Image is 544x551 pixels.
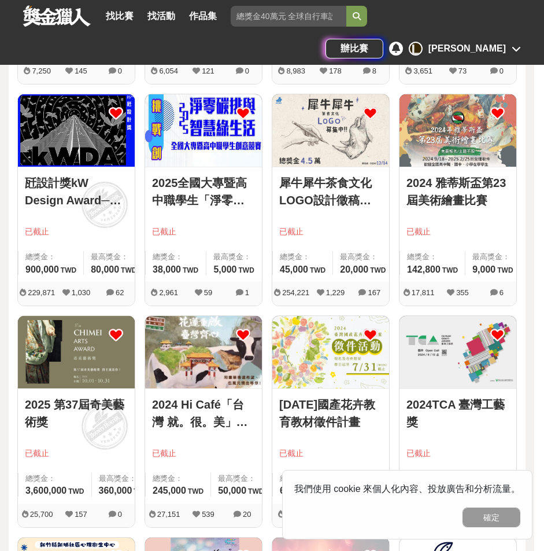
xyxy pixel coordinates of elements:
span: 最高獎金： [218,473,264,484]
img: Cover Image [145,94,262,167]
a: 作品集 [184,8,221,24]
a: 2024 Hi Café「台灣 就。很。美」咖啡杯繪畫比賽 [152,396,255,431]
span: 1,030 [72,288,91,297]
span: TWD [134,487,149,495]
span: 總獎金： [280,251,325,263]
a: Cover Image [399,316,516,389]
span: 62 [116,288,124,297]
a: 2025 第37屆奇美藝術獎 [25,396,128,431]
span: 0 [499,67,504,75]
span: 最高獎金： [91,251,136,263]
span: 0 [118,67,122,75]
a: 2024 雅蒂斯盃第23屆美術繪畫比賽 [406,174,509,209]
span: 145 [75,67,87,75]
a: 瓩設計獎kW Design Award─第25屆創意競賽 [25,174,128,209]
img: Cover Image [272,316,389,388]
span: 3,600,000 [25,486,66,495]
span: 總獎金： [153,473,203,484]
span: TWD [497,266,513,274]
span: 900,000 [25,265,59,274]
button: 確定 [462,508,520,527]
span: 45,000 [280,265,308,274]
span: 已截止 [152,226,255,238]
span: TWD [310,266,325,274]
span: TWD [188,487,203,495]
span: 總獎金： [407,251,458,263]
span: 8,983 [286,67,305,75]
a: Cover Image [18,316,135,389]
span: 20 [243,510,251,519]
img: Cover Image [18,316,135,388]
a: 辦比賽 [325,39,383,58]
span: 27,151 [157,510,180,519]
span: 73 [458,67,467,75]
span: 最高獎金： [213,251,255,263]
span: 已截止 [279,226,382,238]
span: 已截止 [406,447,509,460]
span: 142,800 [407,265,441,274]
span: 2,961 [159,288,178,297]
span: 7,250 [32,67,51,75]
span: TWD [239,266,254,274]
span: 245,000 [153,486,186,495]
span: 已截止 [25,447,128,460]
img: Cover Image [145,316,262,388]
img: Cover Image [399,316,516,388]
span: TWD [370,266,386,274]
span: 已截止 [25,226,128,238]
span: TWD [248,487,264,495]
a: Cover Image [145,316,262,389]
span: 0 [118,510,122,519]
span: 8 [372,67,376,75]
div: L [409,42,423,56]
a: [DATE]國產花卉教育教材徵件計畫 [279,396,382,431]
span: 已截止 [406,226,509,238]
span: 總獎金： [25,473,84,484]
span: 25,700 [30,510,53,519]
span: 已截止 [152,447,255,460]
span: 總獎金： [25,251,76,263]
a: Cover Image [272,316,389,389]
span: 355 [456,288,469,297]
span: 1,229 [326,288,345,297]
span: 已截止 [279,447,382,460]
span: 178 [329,67,342,75]
span: 1 [245,288,249,297]
span: 121 [202,67,214,75]
span: 最高獎金： [99,473,150,484]
span: TWD [121,266,136,274]
span: 總獎金： [153,251,199,263]
a: 2025全國大專暨高中職學生「淨零碳排與智慧綠生活」創意競賽 [152,174,255,209]
img: Cover Image [272,94,389,167]
img: Cover Image [18,94,135,167]
a: 2024TCA 臺灣工藝獎 [406,396,509,431]
span: 17,811 [412,288,435,297]
div: [PERSON_NAME] [428,42,506,56]
span: TWD [442,266,458,274]
input: 總獎金40萬元 全球自行車設計比賽 [231,6,346,27]
span: 5,000 [213,265,236,274]
span: 6 [499,288,504,297]
span: 167 [368,288,380,297]
span: TWD [61,266,76,274]
span: 254,221 [282,288,309,297]
a: 找活動 [143,8,180,24]
span: 0 [245,67,249,75]
span: TWD [183,266,198,274]
span: 我們使用 cookie 來個人化內容、投放廣告和分析流量。 [294,484,520,494]
span: TWD [68,487,84,495]
img: Cover Image [399,94,516,167]
span: 157 [75,510,87,519]
span: 最高獎金： [340,251,386,263]
span: 6,054 [159,67,178,75]
span: 229,871 [28,288,55,297]
span: 總獎金： [280,473,325,484]
a: 找比賽 [101,8,138,24]
span: 60,000 [280,486,308,495]
span: 3,651 [413,67,432,75]
span: 59 [204,288,212,297]
span: 80,000 [91,265,119,274]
